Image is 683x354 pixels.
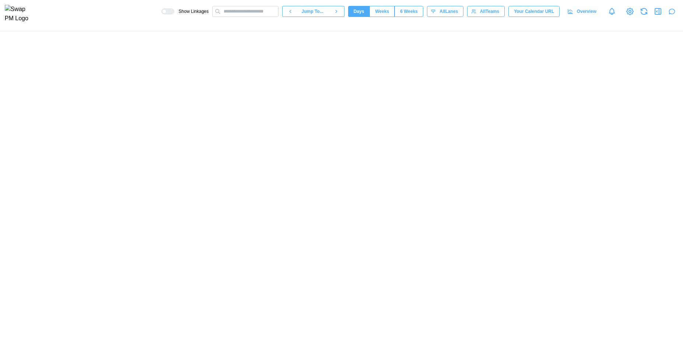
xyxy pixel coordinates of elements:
[5,5,35,23] img: Swap PM Logo
[369,6,395,17] button: Weeks
[639,6,649,17] button: Refresh Grid
[606,5,618,18] a: Notifications
[375,6,389,17] span: Weeks
[577,6,596,17] span: Overview
[653,6,663,17] button: Open Drawer
[514,6,554,17] span: Your Calendar URL
[354,6,364,17] span: Days
[467,6,505,17] button: AllTeams
[480,6,499,17] span: All Teams
[508,6,560,17] button: Your Calendar URL
[174,8,209,14] span: Show Linkages
[667,6,677,17] button: Open project assistant
[302,6,323,17] span: Jump To...
[395,6,423,17] button: 6 Weeks
[400,6,418,17] span: 6 Weeks
[439,6,458,17] span: All Lanes
[298,6,328,17] button: Jump To...
[563,6,602,17] a: Overview
[427,6,463,17] button: AllLanes
[625,6,635,17] a: View Project
[348,6,370,17] button: Days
